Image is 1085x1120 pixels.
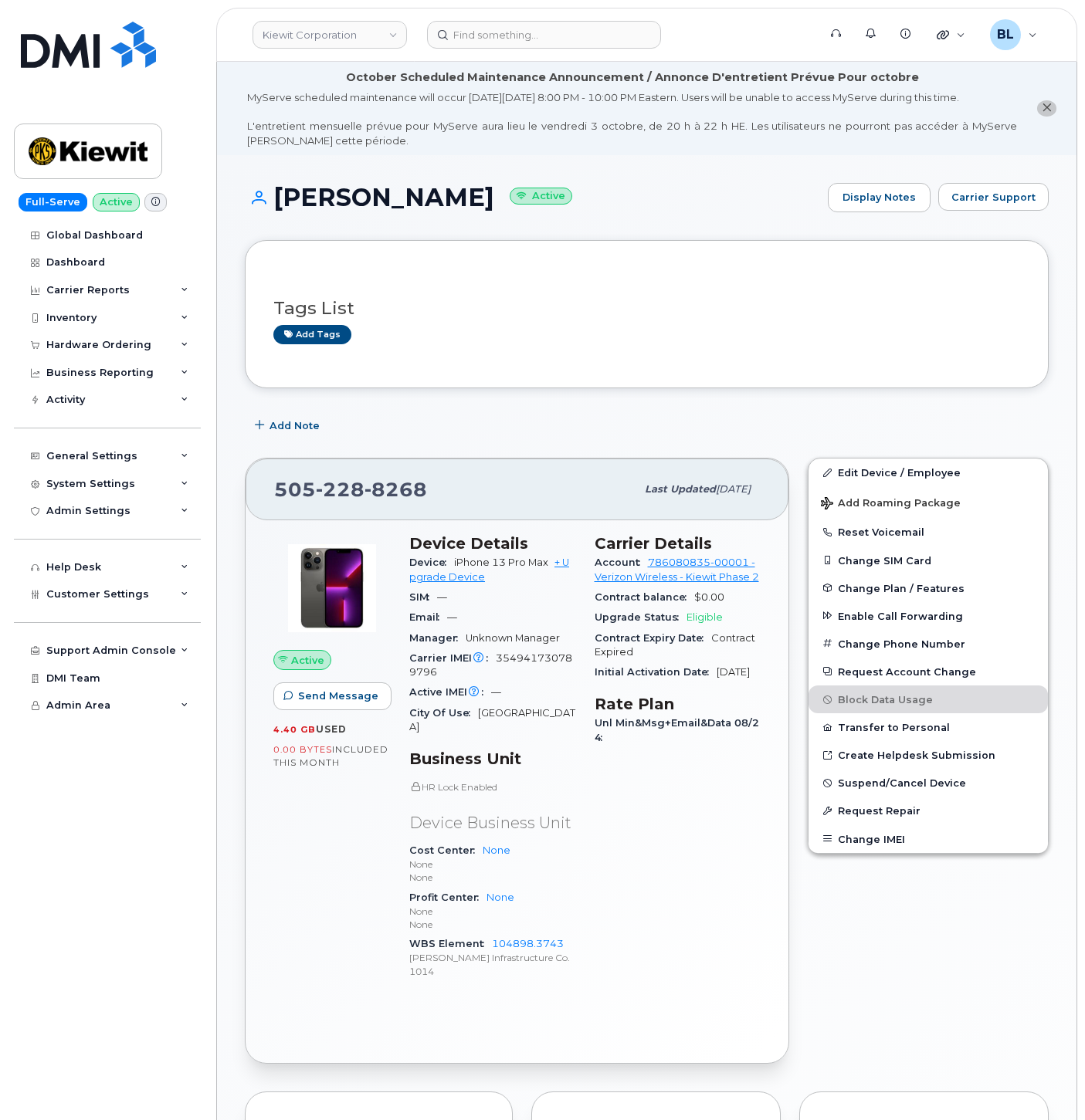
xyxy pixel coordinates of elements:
[409,812,576,834] p: Device Business Unit
[346,69,919,86] div: October Scheduled Maintenance Announcement / Annonce D'entretient Prévue Pour octobre
[273,744,332,755] span: 0.00 Bytes
[1018,1053,1073,1108] iframe: Messenger Launcher
[291,653,324,668] span: Active
[595,534,761,553] h3: Carrier Details
[809,769,1048,797] button: Suspend/Cancel Device
[694,591,724,603] span: $0.00
[409,858,576,871] p: None
[273,299,1020,318] h3: Tags List
[595,632,755,658] span: Contract Expired
[809,797,1048,824] button: Request Repair
[716,483,751,495] span: [DATE]
[510,188,572,205] small: Active
[487,892,514,903] a: None
[409,591,437,603] span: SIM
[273,743,388,769] span: included this month
[821,497,961,512] span: Add Roaming Package
[809,825,1048,853] button: Change IMEI
[409,632,466,644] span: Manager
[809,602,1048,630] button: Enable Call Forwarding
[273,682,392,710] button: Send Message
[809,518,1048,546] button: Reset Voicemail
[409,918,576,931] p: None
[491,686,501,698] span: —
[809,486,1048,518] button: Add Roaming Package
[409,534,576,553] h3: Device Details
[409,951,576,964] p: [PERSON_NAME] Infrastructure Co.
[595,695,761,713] h3: Rate Plan
[437,591,447,603] span: —
[270,418,320,433] span: Add Note
[409,892,487,903] span: Profit Center
[247,90,1017,147] div: MyServe scheduled maintenance will occur [DATE][DATE] 8:00 PM - 10:00 PM Eastern. Users will be u...
[645,483,716,495] span: Last updated
[595,591,694,603] span: Contract balance
[245,411,333,439] button: Add Note
[809,458,1048,486] a: Edit Device / Employee
[595,632,711,644] span: Contract Expiry Date
[273,724,316,735] span: 4.40 GB
[364,478,427,501] span: 8268
[717,666,750,678] span: [DATE]
[409,905,576,918] p: None
[838,582,965,594] span: Change Plan / Features
[273,325,351,344] a: Add tags
[409,749,576,768] h3: Business Unit
[409,844,483,856] span: Cost Center
[809,741,1048,769] a: Create Helpdesk Submission
[466,632,560,644] span: Unknown Manager
[809,658,1048,685] button: Request Account Change
[809,713,1048,741] button: Transfer to Personal
[286,542,378,634] img: image20231002-3703462-oworib.jpeg
[809,685,1048,713] button: Block Data Usage
[316,478,364,501] span: 228
[409,652,496,664] span: Carrier IMEI
[595,666,717,678] span: Initial Activation Date
[409,871,576,884] p: None
[809,574,1048,602] button: Change Plan / Features
[409,611,447,623] span: Email
[409,707,575,733] span: [GEOGRAPHIC_DATA]
[1037,100,1056,117] button: close notification
[409,707,478,719] span: City Of Use
[409,938,492,949] span: WBS Element
[809,546,1048,574] button: Change SIM Card
[828,183,931,212] a: Display Notes
[492,938,564,949] a: 104898.3743
[838,777,966,789] span: Suspend/Cancel Device
[938,183,1049,211] button: Carrier Support
[595,611,687,623] span: Upgrade Status
[595,557,648,568] span: Account
[595,717,759,743] span: Unl Min&Msg+Email&Data 08/24
[447,611,457,623] span: —
[409,686,491,698] span: Active IMEI
[298,689,378,703] span: Send Message
[595,557,759,582] a: 786080835-00001 - Verizon Wireless - Kiewit Phase 2
[809,630,1048,658] button: Change Phone Number
[245,184,820,211] h1: [PERSON_NAME]
[274,478,427,501] span: 505
[409,780,576,793] p: HR Lock Enabled
[409,965,576,978] p: 1014
[409,557,569,582] a: + Upgrade Device
[316,723,347,735] span: used
[483,844,510,856] a: None
[454,557,548,568] span: iPhone 13 Pro Max
[687,611,723,623] span: Eligible
[409,557,454,568] span: Device
[838,610,963,621] span: Enable Call Forwarding
[951,190,1036,205] span: Carrier Support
